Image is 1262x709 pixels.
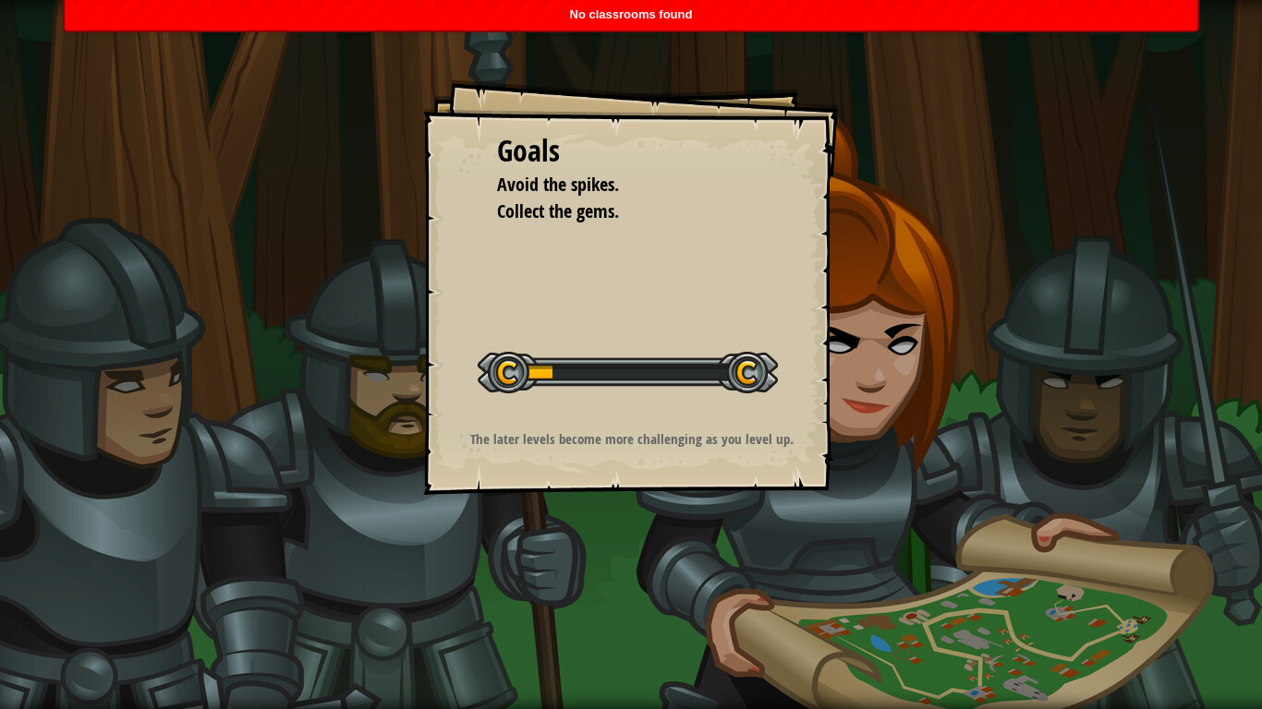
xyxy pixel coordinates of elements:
[570,7,693,21] span: No classrooms found
[446,429,817,449] p: The later levels become more challenging as you level up.
[497,198,619,223] span: Collect the gems.
[497,172,619,197] span: Avoid the spikes.
[497,130,765,173] div: Goals
[474,172,760,198] li: Avoid the spikes.
[474,198,760,225] li: Collect the gems.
